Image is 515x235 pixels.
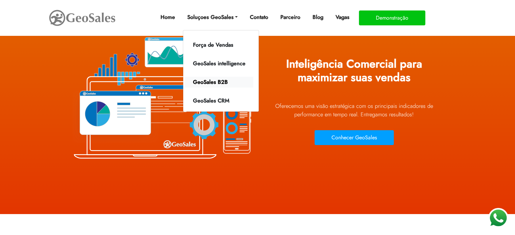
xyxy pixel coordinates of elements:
[48,8,116,27] img: GeoSales
[278,10,303,24] a: Parceiro
[70,21,253,173] img: Plataforma GeoSales
[185,77,253,88] a: GeoSales B2B
[359,10,425,25] button: Demonstração
[315,130,394,145] button: Conhecer GeoSales
[185,58,253,69] a: GeoSales intelligence
[185,40,253,50] a: Força de Vendas
[263,102,446,119] p: Oferecemos uma visão estratégica com os principais indicadores de performance em tempo real. Ent...
[247,10,271,24] a: Contato
[185,95,253,106] a: GeoSales CRM
[333,10,352,24] a: Vagas
[184,10,240,24] a: Soluçoes GeoSales
[157,10,177,24] a: Home
[310,10,326,24] a: Blog
[487,207,509,229] img: WhatsApp
[263,52,446,94] h1: Inteligência Comercial para maximizar suas vendas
